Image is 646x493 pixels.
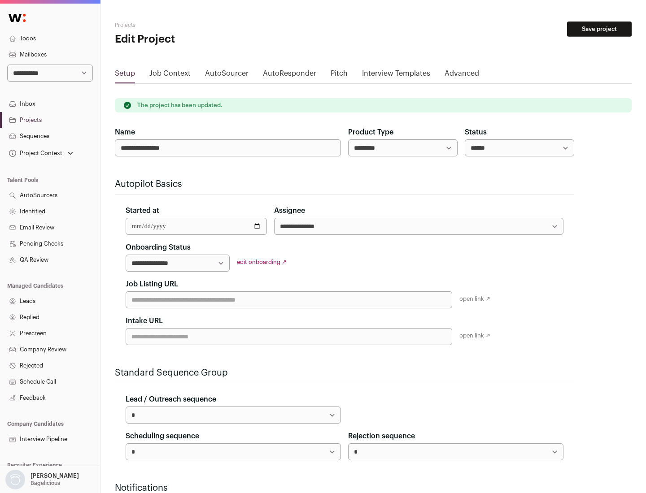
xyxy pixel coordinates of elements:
label: Lead / Outreach sequence [126,394,216,405]
label: Assignee [274,205,305,216]
label: Intake URL [126,316,163,326]
a: edit onboarding ↗ [237,259,287,265]
h2: Autopilot Basics [115,178,574,190]
p: The project has been updated. [137,102,223,109]
h2: Standard Sequence Group [115,367,574,379]
a: Interview Templates [362,68,430,82]
label: Onboarding Status [126,242,191,253]
label: Rejection sequence [348,431,415,441]
a: Setup [115,68,135,82]
div: Project Context [7,150,62,157]
p: [PERSON_NAME] [31,472,79,480]
button: Open dropdown [7,147,75,160]
h1: Edit Project [115,32,287,47]
p: Bagelicious [31,480,60,487]
h2: Projects [115,22,287,29]
label: Started at [126,205,159,216]
label: Scheduling sequence [126,431,199,441]
label: Name [115,127,135,138]
label: Product Type [348,127,393,138]
a: Pitch [331,68,348,82]
label: Status [465,127,487,138]
button: Save project [567,22,632,37]
a: AutoResponder [263,68,316,82]
a: AutoSourcer [205,68,249,82]
label: Job Listing URL [126,279,178,290]
button: Open dropdown [4,470,81,489]
img: Wellfound [4,9,31,27]
img: nopic.png [5,470,25,489]
a: Job Context [149,68,191,82]
a: Advanced [445,68,479,82]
